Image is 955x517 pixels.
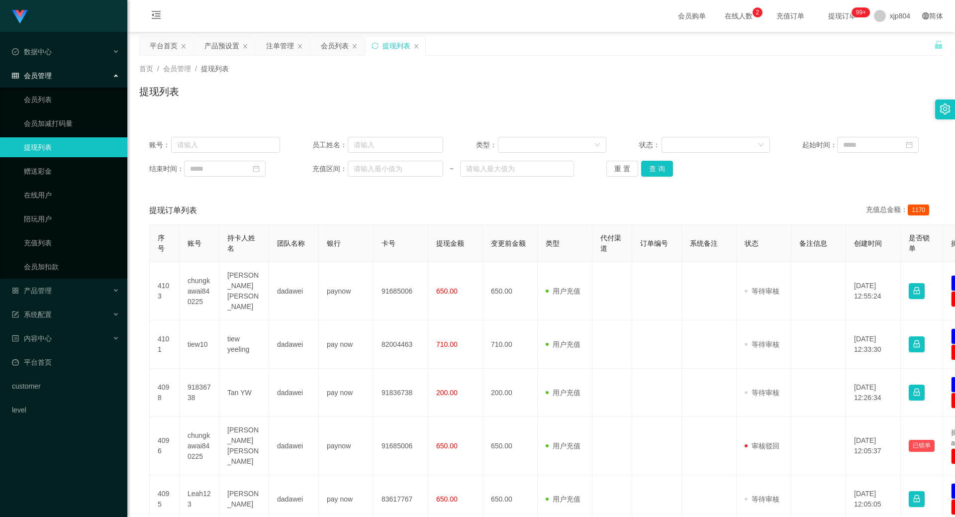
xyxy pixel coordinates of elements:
td: [DATE] 12:55:24 [846,262,901,320]
i: 图标: close [352,43,358,49]
span: 状态： [639,140,662,150]
a: 会员加减打码量 [24,113,119,133]
button: 图标: lock [909,385,925,401]
a: customer [12,376,119,396]
span: 用户充值 [546,495,580,503]
i: 图标: sync [372,42,379,49]
div: 注单管理 [266,36,294,55]
input: 请输入 [348,137,443,153]
span: 会员管理 [163,65,191,73]
span: 变更前金额 [491,239,526,247]
a: 充值列表 [24,233,119,253]
span: 提现金额 [436,239,464,247]
span: 系统备注 [690,239,718,247]
span: ~ [443,164,460,174]
td: 91685006 [374,262,428,320]
i: 图标: table [12,72,19,79]
sup: 263 [852,7,870,17]
td: dadawei [269,320,319,369]
td: [PERSON_NAME] [PERSON_NAME] [219,417,269,475]
input: 请输入 [171,137,280,153]
td: 200.00 [483,369,538,417]
button: 图标: lock [909,491,925,507]
i: 图标: close [297,43,303,49]
span: 用户充值 [546,442,580,450]
span: 会员管理 [12,72,52,80]
span: 审核驳回 [745,442,779,450]
span: 持卡人姓名 [227,234,255,252]
a: 提现列表 [24,137,119,157]
span: 等待审核 [745,389,779,397]
span: 提现订单 [823,12,861,19]
td: 91685006 [374,417,428,475]
td: dadawei [269,369,319,417]
button: 查 询 [641,161,673,177]
i: 图标: form [12,311,19,318]
td: 91836738 [374,369,428,417]
span: 650.00 [436,495,458,503]
i: 图标: close [181,43,187,49]
td: tiew10 [180,320,219,369]
td: [DATE] 12:05:37 [846,417,901,475]
button: 图标: lock [909,336,925,352]
i: 图标: global [922,12,929,19]
td: chungkawai840225 [180,262,219,320]
td: 4103 [150,262,180,320]
td: 82004463 [374,320,428,369]
span: 系统配置 [12,310,52,318]
span: 首页 [139,65,153,73]
span: 650.00 [436,287,458,295]
input: 请输入最小值为 [348,161,443,177]
a: 在线用户 [24,185,119,205]
img: logo.9652507e.png [12,10,28,24]
button: 已锁单 [909,440,935,452]
a: level [12,400,119,420]
div: 充值总金额： [866,205,933,216]
td: 4098 [150,369,180,417]
span: 等待审核 [745,287,779,295]
span: 类型 [546,239,560,247]
span: 提现订单列表 [149,205,197,216]
span: 650.00 [436,442,458,450]
span: 员工姓名： [312,140,347,150]
i: 图标: down [758,142,764,149]
span: 起始时间： [802,140,837,150]
span: 1170 [908,205,929,215]
span: 序号 [158,234,165,252]
span: 在线人数 [720,12,758,19]
span: 产品管理 [12,287,52,295]
span: 创建时间 [854,239,882,247]
span: 代付渠道 [600,234,621,252]
span: 类型： [476,140,498,150]
i: 图标: check-circle-o [12,48,19,55]
td: pay now [319,320,374,369]
td: 4096 [150,417,180,475]
i: 图标: unlock [934,40,943,49]
a: 图标: dashboard平台首页 [12,352,119,372]
input: 请输入最大值为 [460,161,573,177]
span: 等待审核 [745,495,779,503]
button: 图标: lock [909,283,925,299]
td: 650.00 [483,262,538,320]
span: 团队名称 [277,239,305,247]
span: 等待审核 [745,340,779,348]
span: 备注信息 [799,239,827,247]
span: / [157,65,159,73]
sup: 2 [753,7,763,17]
span: 是否锁单 [909,234,930,252]
i: 图标: menu-fold [139,0,173,32]
span: 内容中心 [12,334,52,342]
span: 账号： [149,140,171,150]
span: / [195,65,197,73]
td: [PERSON_NAME] [PERSON_NAME] [219,262,269,320]
div: 提现列表 [382,36,410,55]
span: 充值订单 [771,12,809,19]
span: 数据中心 [12,48,52,56]
a: 赠送彩金 [24,161,119,181]
div: 平台首页 [150,36,178,55]
span: 卡号 [382,239,395,247]
a: 会员加扣款 [24,257,119,277]
td: dadawei [269,262,319,320]
span: 状态 [745,239,759,247]
i: 图标: calendar [906,141,913,148]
